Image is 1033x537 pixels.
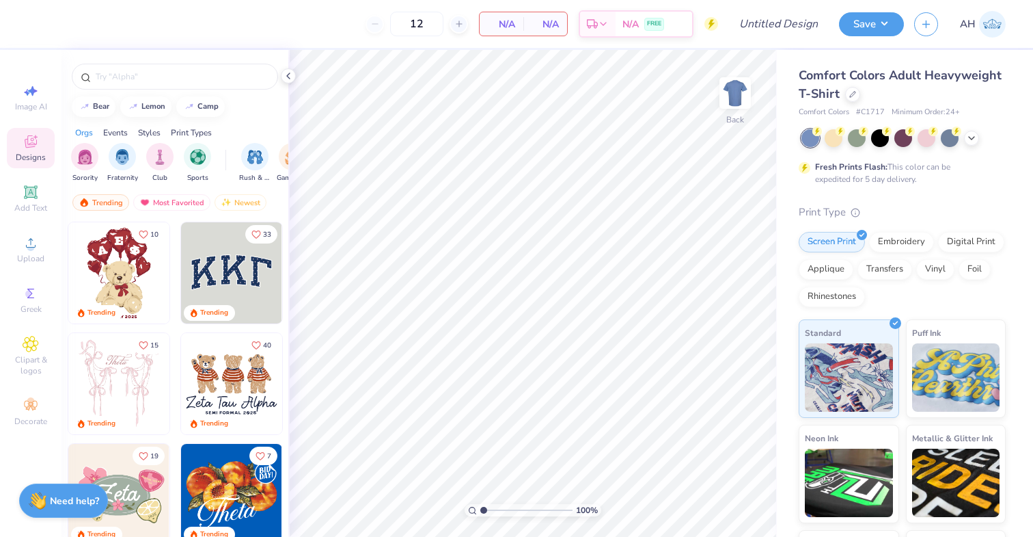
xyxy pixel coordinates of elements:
span: Clipart & logos [7,354,55,376]
button: camp [176,96,225,117]
button: filter button [277,143,308,183]
button: filter button [239,143,271,183]
div: Newest [215,194,266,211]
img: Sports Image [190,149,206,165]
img: trending.gif [79,198,89,207]
span: Neon Ink [805,431,838,445]
div: Most Favorited [133,194,210,211]
button: Like [133,336,165,354]
span: Club [152,173,167,183]
span: N/A [622,17,639,31]
div: Trending [87,419,115,429]
img: edfb13fc-0e43-44eb-bea2-bf7fc0dd67f9 [281,222,383,324]
span: 15 [150,342,159,349]
img: d12a98c7-f0f7-4345-bf3a-b9f1b718b86e [169,333,270,434]
img: d12c9beb-9502-45c7-ae94-40b97fdd6040 [281,333,383,434]
span: Standard [805,326,841,340]
img: Fraternity Image [115,149,130,165]
span: 10 [150,231,159,238]
div: Print Type [799,205,1006,220]
img: Metallic & Glitter Ink [912,449,1000,517]
div: filter for Sorority [71,143,98,183]
div: filter for Rush & Bid [239,143,271,183]
div: This color can be expedited for 5 day delivery. [815,161,983,185]
div: Transfers [857,259,912,280]
div: Trending [200,419,228,429]
button: lemon [120,96,171,117]
img: Rush & Bid Image [247,149,263,165]
button: Like [245,336,277,354]
img: Puff Ink [912,343,1000,412]
button: Like [133,225,165,244]
button: Like [245,225,277,244]
input: Untitled Design [728,10,829,38]
div: camp [197,103,219,110]
img: 3b9aba4f-e317-4aa7-a679-c95a879539bd [181,222,282,324]
div: Back [726,114,744,126]
button: bear [72,96,115,117]
div: Rhinestones [799,287,865,307]
div: Digital Print [938,232,1004,252]
strong: Fresh Prints Flash: [815,161,887,172]
img: Amelia Hanson [979,11,1006,38]
span: 7 [267,453,271,460]
div: Orgs [75,127,93,139]
span: Sorority [72,173,98,183]
span: FREE [647,19,661,29]
div: bear [93,103,109,110]
span: Sports [187,173,208,183]
div: Trending [87,308,115,318]
button: Save [839,12,904,36]
img: 83dda5b0-2158-48ca-832c-f6b4ef4c4536 [68,333,169,434]
img: most_fav.gif [139,198,150,207]
div: filter for Fraternity [107,143,138,183]
button: filter button [107,143,138,183]
div: Applique [799,259,853,280]
div: Print Types [171,127,212,139]
img: trend_line.gif [184,103,195,111]
a: AH [960,11,1006,38]
div: Trending [72,194,129,211]
img: trend_line.gif [128,103,139,111]
input: Try "Alpha" [94,70,269,83]
span: # C1717 [856,107,885,118]
span: Fraternity [107,173,138,183]
div: filter for Club [146,143,174,183]
span: Comfort Colors [799,107,849,118]
span: Image AI [15,101,47,112]
img: Sorority Image [77,149,93,165]
button: filter button [71,143,98,183]
img: a3be6b59-b000-4a72-aad0-0c575b892a6b [181,333,282,434]
span: N/A [532,17,559,31]
span: Decorate [14,416,47,427]
span: N/A [488,17,515,31]
span: 100 % [576,504,598,516]
span: AH [960,16,976,32]
span: Rush & Bid [239,173,271,183]
span: Metallic & Glitter Ink [912,431,993,445]
span: Game Day [277,173,308,183]
span: Designs [16,152,46,163]
button: filter button [184,143,211,183]
span: 40 [263,342,271,349]
div: filter for Sports [184,143,211,183]
button: Like [249,447,277,465]
div: lemon [141,103,165,110]
img: trend_line.gif [79,103,90,111]
span: 19 [150,453,159,460]
div: Foil [959,259,991,280]
img: Neon Ink [805,449,893,517]
img: Club Image [152,149,167,165]
img: Game Day Image [285,149,301,165]
img: Back [721,79,749,107]
span: 33 [263,231,271,238]
img: e74243e0-e378-47aa-a400-bc6bcb25063a [169,222,270,324]
span: Greek [20,304,42,315]
div: Styles [138,127,161,139]
span: Puff Ink [912,326,941,340]
div: filter for Game Day [277,143,308,183]
span: Comfort Colors Adult Heavyweight T-Shirt [799,67,1002,102]
div: Vinyl [916,259,954,280]
span: Upload [17,253,44,264]
input: – – [390,12,443,36]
